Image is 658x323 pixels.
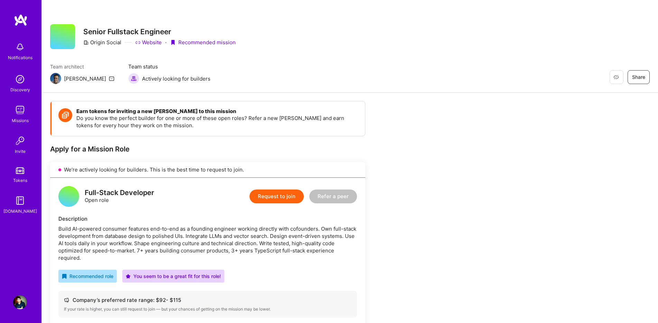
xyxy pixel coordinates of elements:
[15,148,26,155] div: Invite
[16,167,24,174] img: tokens
[10,86,30,93] div: Discovery
[14,14,28,26] img: logo
[170,39,236,46] div: Recommended mission
[13,295,27,309] img: User Avatar
[64,297,69,303] i: icon Cash
[165,39,167,46] div: ·
[109,76,114,81] i: icon Mail
[58,215,357,222] div: Description
[13,194,27,207] img: guide book
[76,108,358,114] h4: Earn tokens for inviting a new [PERSON_NAME] to this mission
[613,74,619,80] i: icon EyeClosed
[64,75,106,82] div: [PERSON_NAME]
[250,190,304,203] button: Request to join
[13,177,27,184] div: Tokens
[85,189,154,204] div: Open role
[58,225,357,261] div: Build AI-powered consumer features end-to-end as a founding engineer working directly with cofoun...
[628,70,650,84] button: Share
[50,162,365,178] div: We’re actively looking for builders. This is the best time to request to join.
[83,27,236,36] h3: Senior Fullstack Engineer
[128,63,210,70] span: Team status
[8,54,32,61] div: Notifications
[85,189,154,196] div: Full-Stack Developer
[58,108,72,122] img: Token icon
[64,306,351,312] div: If your rate is higher, you can still request to join — but your chances of getting on the missio...
[13,72,27,86] img: discovery
[62,273,113,280] div: Recommended role
[126,274,131,279] i: icon PurpleStar
[11,295,29,309] a: User Avatar
[12,117,29,124] div: Missions
[142,75,210,82] span: Actively looking for builders
[13,103,27,117] img: teamwork
[309,190,357,203] button: Refer a peer
[76,114,358,129] p: Do you know the perfect builder for one or more of these open roles? Refer a new [PERSON_NAME] an...
[170,40,176,45] i: icon PurpleRibbon
[13,40,27,54] img: bell
[62,274,67,279] i: icon RecommendedBadge
[3,207,37,215] div: [DOMAIN_NAME]
[50,63,114,70] span: Team architect
[126,273,221,280] div: You seem to be a great fit for this role!
[632,74,645,81] span: Share
[128,73,139,84] img: Actively looking for builders
[13,134,27,148] img: Invite
[83,39,121,46] div: Origin Social
[135,39,162,46] a: Website
[83,40,89,45] i: icon CompanyGray
[50,145,365,154] div: Apply for a Mission Role
[50,73,61,84] img: Team Architect
[64,296,351,304] div: Company’s preferred rate range: $ 92 - $ 115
